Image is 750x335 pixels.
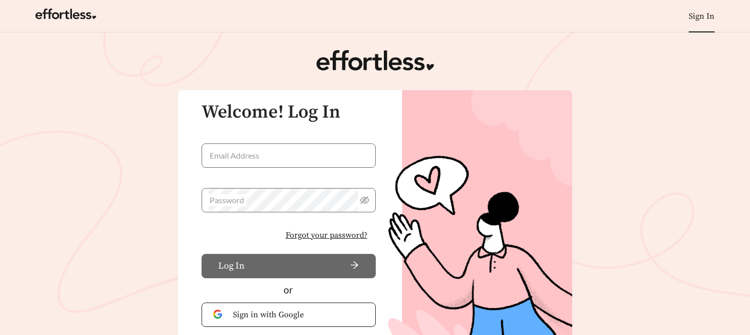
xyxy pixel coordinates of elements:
span: eye-invisible [360,196,369,205]
span: Sign in with Google [233,309,364,321]
button: Forgot your password? [278,225,376,246]
span: Forgot your password? [286,229,368,241]
div: or [202,283,376,297]
button: Log Inarrow-right [202,254,376,278]
a: Sign In [689,11,715,21]
button: Sign in with Google [202,303,376,327]
h3: Welcome! Log In [202,102,376,123]
img: Google Authentication [213,310,225,319]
